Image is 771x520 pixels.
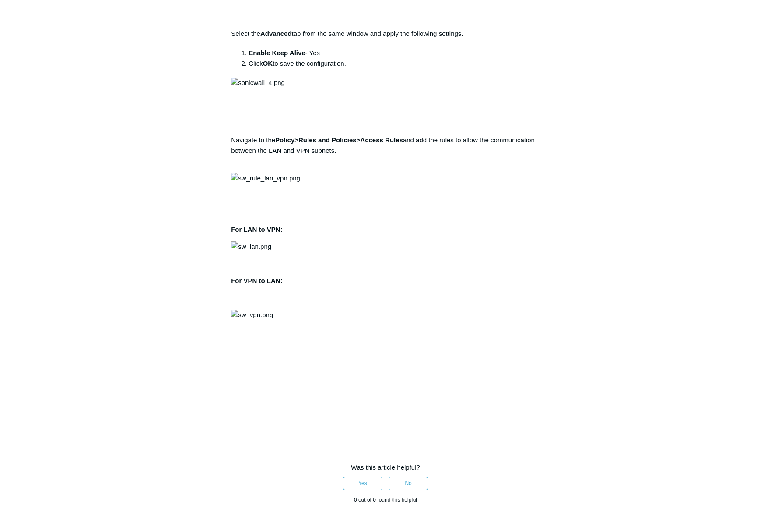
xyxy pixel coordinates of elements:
[231,277,283,284] strong: For VPN to LAN:
[231,135,540,166] p: Navigate to the and add the rules to allow the communication between the LAN and VPN subnets.
[343,477,382,490] button: This article was helpful
[354,497,417,503] span: 0 out of 0 found this helpful
[249,49,305,57] strong: Enable Keep Alive
[351,463,420,471] span: Was this article helpful?
[231,173,300,184] img: sw_rule_lan_vpn.png
[263,60,273,67] strong: OK
[231,241,271,252] img: sw_lan.png
[231,226,283,233] strong: For LAN to VPN:
[231,310,273,320] img: sw_vpn.png
[389,477,428,490] button: This article was not helpful
[231,28,540,39] p: Select the tab from the same window and apply the following settings.
[249,58,540,69] li: Click to save the configuration.
[231,78,285,88] img: sonicwall_4.png
[275,136,403,144] strong: Policy>Rules and Policies>Access Rules
[249,48,540,58] li: - Yes
[260,30,292,37] strong: Advanced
